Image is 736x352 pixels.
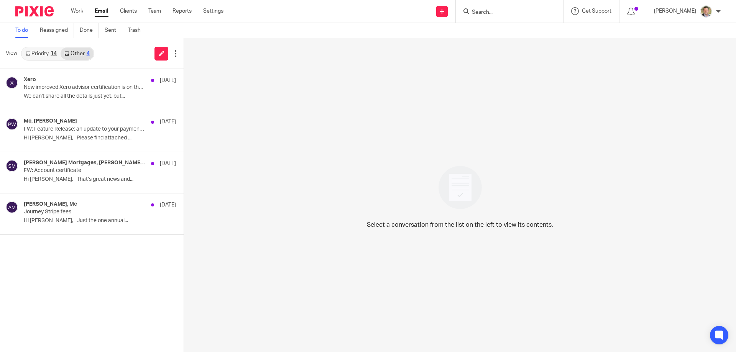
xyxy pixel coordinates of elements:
p: New improved Xero advisor certification is on the way [24,84,146,91]
p: FW: Feature Release: an update to your payments platform [24,126,146,133]
h4: Me, [PERSON_NAME] [24,118,77,124]
p: [DATE] [160,77,176,84]
span: View [6,49,17,57]
p: Select a conversation from the list on the left to view its contents. [367,220,553,229]
p: [PERSON_NAME] [654,7,696,15]
p: Hi [PERSON_NAME], That’s great news and... [24,176,176,183]
img: svg%3E [6,201,18,213]
a: Email [95,7,108,15]
h4: Xero [24,77,36,83]
a: Reports [172,7,192,15]
a: Sent [105,23,122,38]
div: 14 [51,51,57,56]
p: [DATE] [160,118,176,126]
img: High%20Res%20Andrew%20Price%20Accountants_Poppy%20Jakes%20photography-1118.jpg [700,5,712,18]
h4: [PERSON_NAME] Mortgages, [PERSON_NAME], Me [24,160,147,166]
h4: [PERSON_NAME], Me [24,201,77,208]
a: Settings [203,7,223,15]
a: Reassigned [40,23,74,38]
p: Journey Stripe fees [24,209,146,215]
img: Pixie [15,6,54,16]
p: [DATE] [160,201,176,209]
a: Clients [120,7,137,15]
img: image [434,161,487,214]
span: Get Support [582,8,611,14]
a: Other4 [61,47,93,60]
a: Done [80,23,99,38]
a: Work [71,7,83,15]
img: svg%3E [6,118,18,130]
a: Priority14 [22,47,61,60]
p: [DATE] [160,160,176,167]
a: Trash [128,23,146,38]
p: Hi [PERSON_NAME], Please find attached ... [24,135,176,141]
img: svg%3E [6,160,18,172]
input: Search [471,9,540,16]
div: 4 [87,51,90,56]
p: We can't share all the details just yet, but... [24,93,176,100]
a: Team [148,7,161,15]
p: FW: Account certificate [24,167,146,174]
img: svg%3E [6,77,18,89]
a: To do [15,23,34,38]
p: Hi [PERSON_NAME], Just the one annual... [24,218,176,224]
